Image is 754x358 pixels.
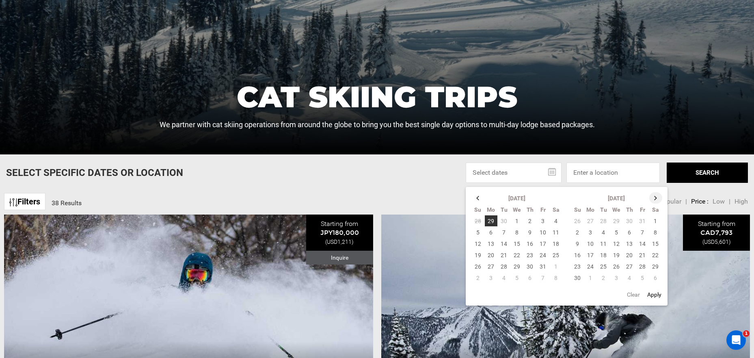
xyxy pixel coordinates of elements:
[735,197,748,205] span: High
[566,163,660,183] input: Enter a location
[743,330,750,337] span: 1
[685,197,687,206] li: |
[9,198,17,206] img: btn-icon.svg
[691,197,709,206] li: Price :
[713,197,725,205] span: Low
[4,193,45,210] a: Filters
[52,199,82,207] span: 38 Results
[659,197,681,205] span: Popular
[726,330,746,350] iframe: Intercom live chat
[667,163,748,183] button: SEARCH
[160,119,595,130] p: We partner with cat skiing operations from around the globe to bring you the best single day opti...
[645,287,664,302] button: Apply
[484,192,549,204] th: [DATE]
[729,197,730,206] li: |
[624,287,642,302] button: Clear
[160,82,595,111] h1: Cat Skiing Trips
[6,166,183,180] p: Select Specific Dates Or Location
[584,192,649,204] th: [DATE]
[466,163,562,183] input: Select dates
